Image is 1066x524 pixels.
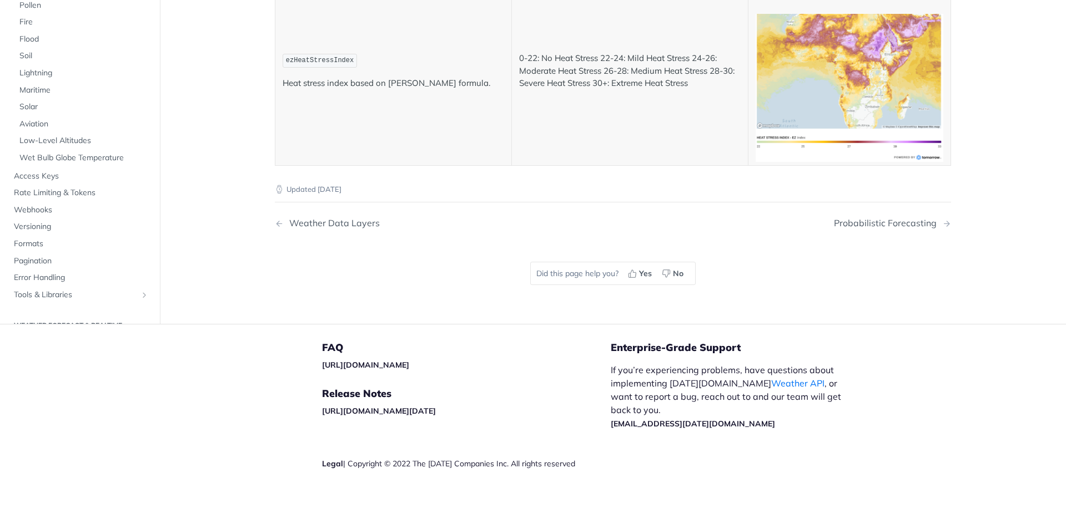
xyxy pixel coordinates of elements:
[19,34,149,45] span: Flood
[658,265,690,282] button: No
[611,363,853,430] p: If you’re experiencing problems, have questions about implementing [DATE][DOMAIN_NAME] , or want ...
[624,265,658,282] button: Yes
[14,133,152,150] a: Low-Level Altitudes
[14,48,152,65] a: Soil
[519,52,741,90] p: 0-22: No Heat Stress 22-24: Mild Heat Stress 24-26: Moderate Heat Stress 26-28: Medium Heat Stres...
[14,289,137,301] span: Tools & Libraries
[8,320,152,330] h2: Weather Forecast & realtime
[19,152,149,164] span: Wet Bulb Globe Temperature
[14,205,149,216] span: Webhooks
[19,136,149,147] span: Low-Level Altitudes
[771,378,824,389] a: Weather API
[8,253,152,269] a: Pagination
[19,17,149,28] span: Fire
[275,207,951,240] nav: Pagination Controls
[8,219,152,236] a: Versioning
[14,187,149,199] span: Rate Limiting & Tokens
[8,202,152,218] a: Webhooks
[8,269,152,286] a: Error Handling
[19,119,149,130] span: Aviation
[14,14,152,30] a: Fire
[611,341,871,354] h5: Enterprise-Grade Support
[756,82,943,92] span: Expand image
[322,360,409,370] a: [URL][DOMAIN_NAME]
[322,458,611,469] div: | Copyright © 2022 The [DATE] Companies Inc. All rights reserved
[275,184,951,195] p: Updated [DATE]
[286,57,354,64] span: ezHeatStressIndex
[283,77,504,90] p: Heat stress index based on [PERSON_NAME] formula.
[8,185,152,201] a: Rate Limiting & Tokens
[14,99,152,115] a: Solar
[19,85,149,96] span: Maritime
[14,65,152,82] a: Lightning
[8,168,152,185] a: Access Keys
[19,101,149,113] span: Solar
[284,218,380,228] div: Weather Data Layers
[14,238,149,250] span: Formats
[530,262,696,285] div: Did this page help you?
[14,256,149,267] span: Pagination
[834,218,942,228] div: Probabilistic Forecasting
[275,218,565,228] a: Previous Page: Weather Data Layers
[611,419,775,429] a: [EMAIL_ADDRESS][DATE][DOMAIN_NAME]
[19,68,149,79] span: Lightning
[14,116,152,133] a: Aviation
[14,222,149,233] span: Versioning
[14,272,149,283] span: Error Handling
[322,459,343,469] a: Legal
[8,287,152,303] a: Tools & LibrariesShow subpages for Tools & Libraries
[14,150,152,166] a: Wet Bulb Globe Temperature
[322,406,436,416] a: [URL][DOMAIN_NAME][DATE]
[14,31,152,48] a: Flood
[14,171,149,182] span: Access Keys
[322,387,611,400] h5: Release Notes
[673,268,683,279] span: No
[834,218,951,228] a: Next Page: Probabilistic Forecasting
[14,82,152,99] a: Maritime
[19,51,149,62] span: Soil
[322,341,611,354] h5: FAQ
[639,268,652,279] span: Yes
[140,291,149,299] button: Show subpages for Tools & Libraries
[8,236,152,252] a: Formats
